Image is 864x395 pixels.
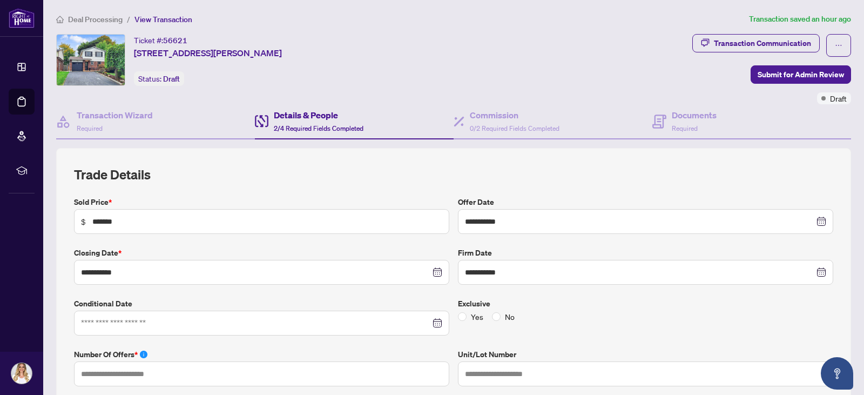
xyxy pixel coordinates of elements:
[274,109,363,122] h4: Details & People
[835,42,842,49] span: ellipsis
[74,298,449,310] label: Conditional Date
[11,363,32,384] img: Profile Icon
[134,46,282,59] span: [STREET_ADDRESS][PERSON_NAME]
[74,166,833,183] h2: Trade Details
[134,71,184,86] div: Status:
[672,124,698,132] span: Required
[68,15,123,24] span: Deal Processing
[758,66,844,83] span: Submit for Admin Review
[74,247,449,259] label: Closing Date
[714,35,811,52] div: Transaction Communication
[672,109,717,122] h4: Documents
[749,13,851,25] article: Transaction saved an hour ago
[77,109,153,122] h4: Transaction Wizard
[458,247,833,259] label: Firm Date
[81,216,86,227] span: $
[74,196,449,208] label: Sold Price
[56,16,64,23] span: home
[470,109,559,122] h4: Commission
[470,124,559,132] span: 0/2 Required Fields Completed
[458,349,833,360] label: Unit/Lot Number
[163,36,187,45] span: 56621
[74,349,449,360] label: Number of offers
[751,65,851,84] button: Submit for Admin Review
[134,15,192,24] span: View Transaction
[127,13,130,25] li: /
[57,35,125,85] img: IMG-N12424979_1.jpg
[9,8,35,28] img: logo
[274,124,363,132] span: 2/4 Required Fields Completed
[501,311,519,323] span: No
[830,92,847,104] span: Draft
[140,351,147,358] span: info-circle
[134,34,187,46] div: Ticket #:
[458,196,833,208] label: Offer Date
[692,34,820,52] button: Transaction Communication
[77,124,103,132] span: Required
[163,74,180,84] span: Draft
[467,311,488,323] span: Yes
[458,298,833,310] label: Exclusive
[821,357,853,390] button: Open asap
